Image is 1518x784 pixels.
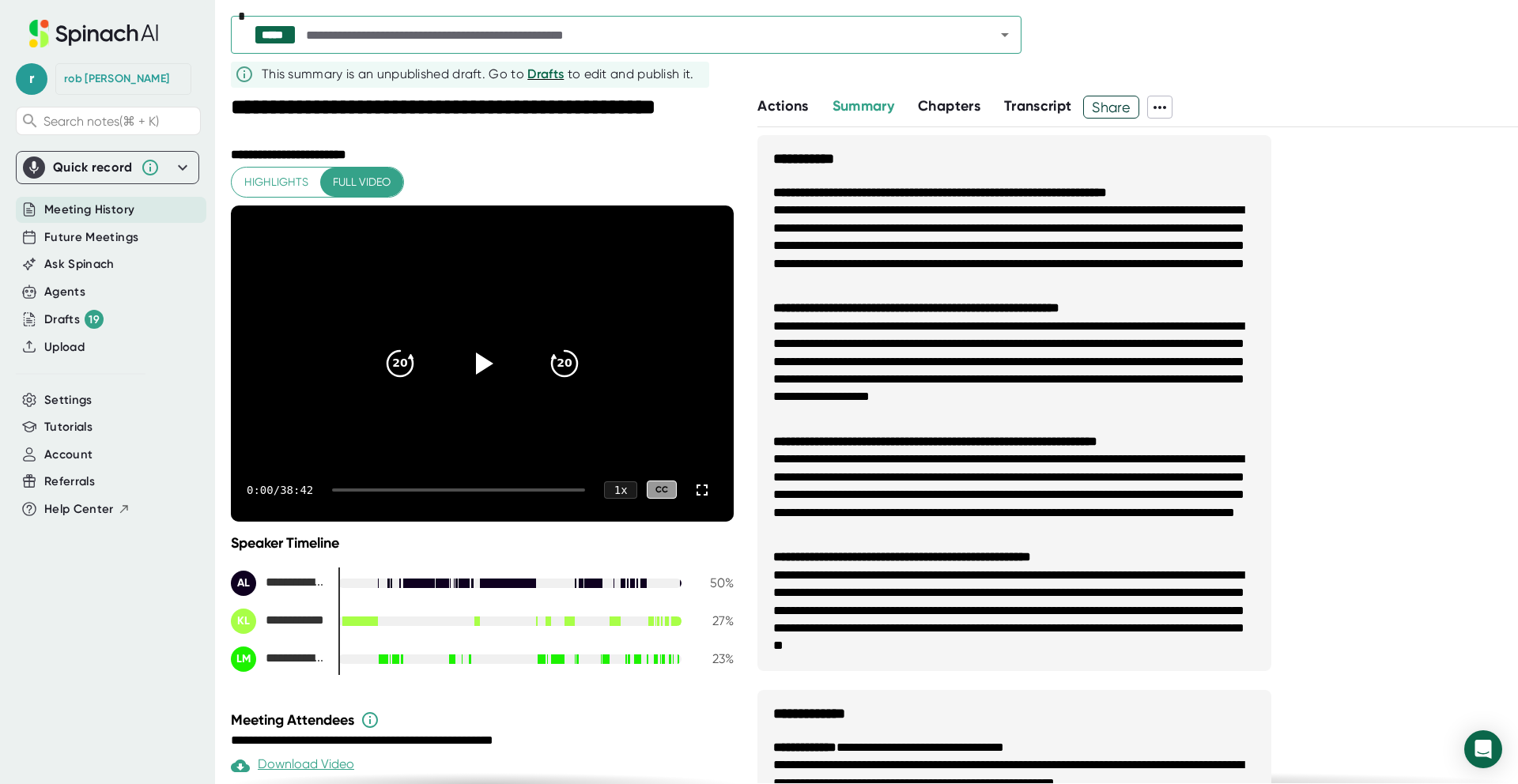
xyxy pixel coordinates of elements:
div: 50 % [694,575,734,590]
div: Luther Martinez [231,646,326,672]
span: Search notes (⌘ + K) [43,114,159,129]
button: Meeting History [44,201,134,219]
div: Quick record [53,160,133,175]
span: Highlights [244,172,308,192]
button: Actions [757,96,808,117]
span: Actions [757,97,808,115]
div: Adam LeWinter [231,571,326,596]
div: rob oliva [64,72,169,86]
div: CC [647,481,677,499]
div: Kevin Lorenz [231,609,326,634]
button: Help Center [44,500,130,518]
span: Drafts [527,66,564,81]
div: Meeting Attendees [231,710,738,729]
button: Settings [44,391,93,409]
button: Account [44,446,93,464]
div: AL [231,571,256,596]
span: Chapters [918,97,980,115]
div: Drafts [44,310,104,329]
span: Share [1084,93,1138,121]
button: Open [994,24,1016,46]
button: Chapters [918,96,980,117]
div: This summary is an unpublished draft. Go to to edit and publish it. [262,65,694,84]
div: 0:00 / 38:42 [247,484,313,496]
span: Summary [833,97,894,115]
button: Transcript [1004,96,1072,117]
button: Agents [44,283,85,301]
button: Upload [44,338,85,356]
div: Quick record [23,152,192,183]
div: Open Intercom Messenger [1464,730,1502,768]
button: Drafts [527,65,564,84]
span: r [16,63,47,95]
button: Highlights [232,168,321,197]
button: Tutorials [44,418,93,436]
div: Speaker Timeline [231,534,734,552]
button: Share [1083,96,1139,119]
button: Summary [833,96,894,117]
div: KL [231,609,256,634]
div: 23 % [694,651,734,666]
span: Transcript [1004,97,1072,115]
div: 19 [85,310,104,329]
div: Download Video [231,756,354,775]
button: Drafts 19 [44,310,104,329]
button: Referrals [44,473,95,491]
div: LM [231,646,256,672]
button: Future Meetings [44,228,138,247]
span: Full video [333,172,391,192]
div: 1 x [604,481,637,499]
button: Ask Spinach [44,255,115,273]
span: Help Center [44,500,114,518]
button: Full video [320,168,403,197]
div: 27 % [694,613,734,628]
